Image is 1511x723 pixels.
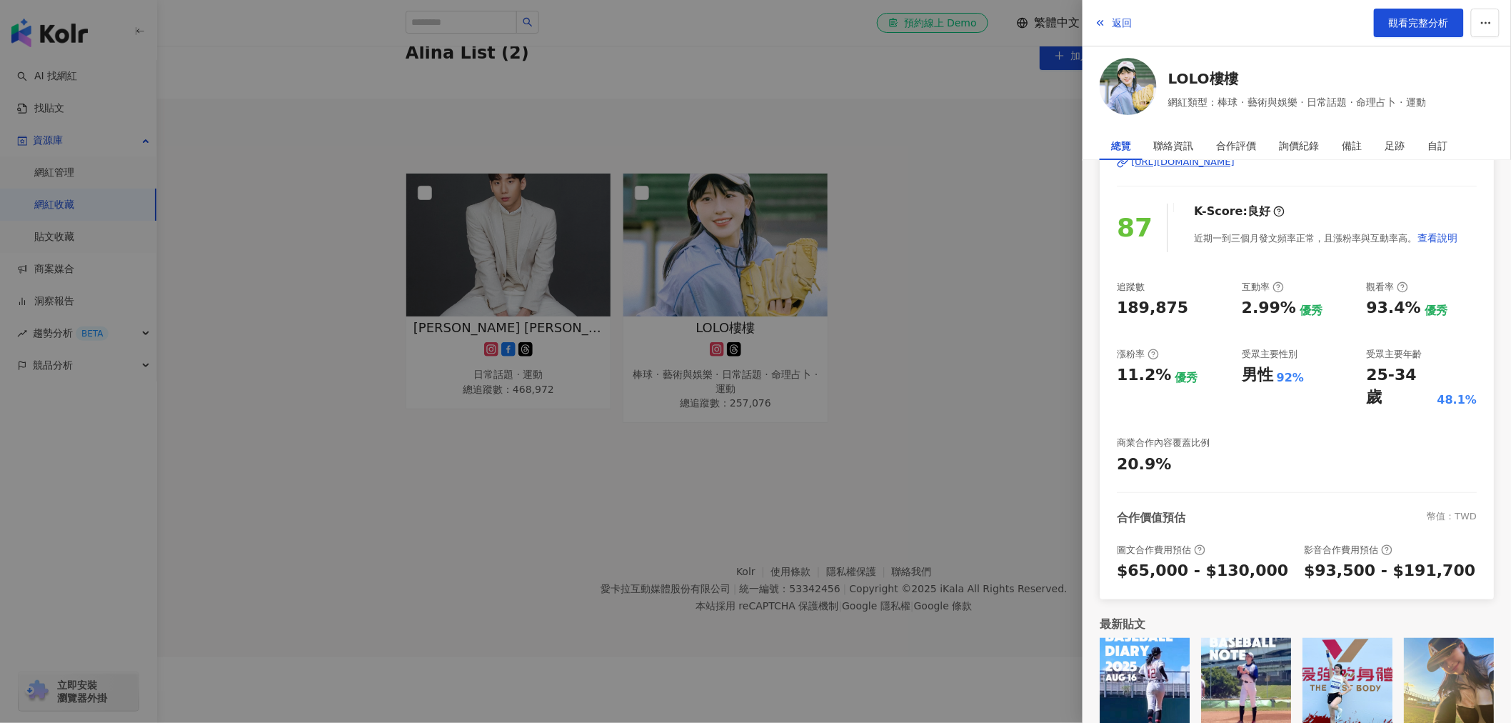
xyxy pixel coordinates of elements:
[1117,510,1185,526] div: 合作價值預估
[1366,297,1420,319] div: 93.4%
[1111,131,1131,160] div: 總覽
[1425,303,1447,319] div: 優秀
[1168,94,1426,110] span: 網紅類型：棒球 · 藝術與娛樂 · 日常話題 · 命理占卜 · 運動
[1217,131,1257,160] div: 合作評價
[1117,560,1288,582] div: $65,000 - $130,000
[1385,131,1405,160] div: 足跡
[1300,303,1322,319] div: 優秀
[1117,281,1145,294] div: 追蹤數
[1242,348,1297,361] div: 受眾主要性別
[1374,9,1464,37] a: 觀看完整分析
[1100,58,1157,115] img: KOL Avatar
[1117,156,1477,169] a: [URL][DOMAIN_NAME]
[1366,281,1408,294] div: 觀看率
[1175,370,1198,386] div: 優秀
[1194,204,1285,219] div: K-Score :
[1100,617,1494,632] div: 最新貼文
[1112,17,1132,29] span: 返回
[1304,560,1475,582] div: $93,500 - $191,700
[1417,232,1457,244] span: 查看說明
[1117,544,1205,557] div: 圖文合作費用預估
[1117,297,1188,319] div: 189,875
[1094,9,1133,37] button: 返回
[1117,454,1171,476] div: 20.9%
[1117,348,1159,361] div: 漲粉率
[1242,281,1284,294] div: 互動率
[1428,131,1448,160] div: 自訂
[1131,156,1235,169] div: [URL][DOMAIN_NAME]
[1389,17,1449,29] span: 觀看完整分析
[1277,370,1304,386] div: 92%
[1248,204,1270,219] div: 良好
[1437,392,1477,408] div: 48.1%
[1154,131,1194,160] div: 聯絡資訊
[1194,224,1458,252] div: 近期一到三個月發文頻率正常，且漲粉率與互動率高。
[1168,69,1426,89] a: LOLO樓樓
[1342,131,1362,160] div: 備註
[1117,437,1210,449] div: 商業合作內容覆蓋比例
[1304,544,1392,557] div: 影音合作費用預估
[1117,208,1153,249] div: 87
[1242,297,1296,319] div: 2.99%
[1117,364,1171,387] div: 11.2%
[1427,510,1477,526] div: 幣值：TWD
[1280,131,1320,160] div: 詢價紀錄
[1100,58,1157,120] a: KOL Avatar
[1366,348,1422,361] div: 受眾主要年齡
[1417,224,1458,252] button: 查看說明
[1366,364,1433,409] div: 25-34 歲
[1242,364,1273,387] div: 男性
